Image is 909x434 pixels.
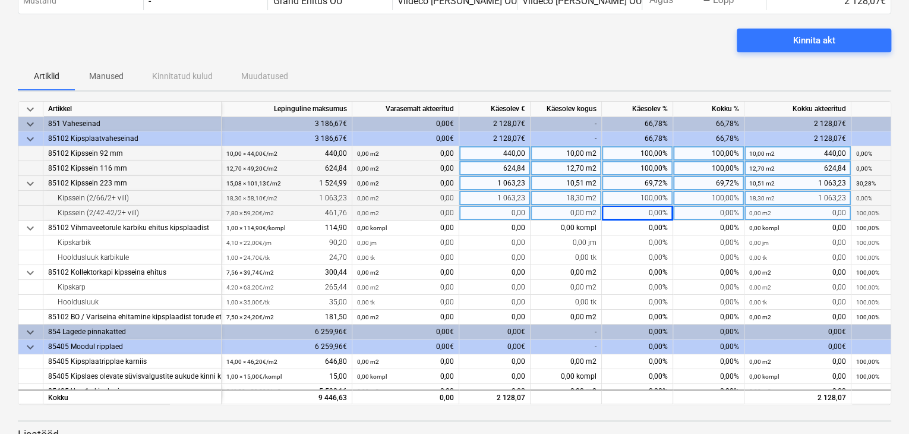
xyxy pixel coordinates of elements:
[226,195,277,202] small: 18,30 × 58,10€ / m2
[226,310,347,325] div: 181,50
[352,102,459,117] div: Varasemalt akteeritud
[357,165,379,172] small: 0,00 m2
[357,265,454,280] div: 0,00
[48,235,216,250] div: Kipskarbik
[856,358,879,365] small: 100,00%
[48,325,216,339] div: 854 Lagede pinnakatted
[357,195,379,202] small: 0,00 m2
[48,117,216,131] div: 851 Vaheseinad
[459,280,531,295] div: 0,00
[673,146,744,161] div: 100,00%
[48,310,216,325] div: 85102 BO / Variseina ehitamine kipsplaadist torude ette
[89,70,124,83] p: Manused
[226,180,281,187] small: 15,08 × 101,13€ / m2
[673,206,744,221] div: 0,00%
[357,388,379,395] small: 0,00 m2
[357,254,375,261] small: 0,00 tk
[749,254,767,261] small: 0,00 tk
[749,384,846,399] div: 0,00
[222,131,352,146] div: 3 186,67€
[357,280,454,295] div: 0,00
[531,161,602,176] div: 12,70 m2
[222,339,352,354] div: 6 259,96€
[226,391,347,405] div: 9 446,63
[23,117,37,131] span: keyboard_arrow_down
[744,389,851,404] div: 2 128,07
[737,29,891,52] button: Kinnita akt
[856,373,879,380] small: 100,00%
[673,250,744,265] div: 0,00%
[749,354,846,369] div: 0,00
[459,102,531,117] div: Käesolev €
[226,284,274,291] small: 4,20 × 63,20€ / m2
[352,325,459,339] div: 0,00€
[602,369,673,384] div: 0,00%
[48,161,216,176] div: 85102 Kipssein 116 mm
[749,225,779,231] small: 0,00 kompl
[23,102,37,117] span: keyboard_arrow_down
[357,310,454,325] div: 0,00
[673,295,744,310] div: 0,00%
[226,210,274,216] small: 7,80 × 59,20€ / m2
[749,235,846,250] div: 0,00
[226,161,347,176] div: 624,84
[226,299,270,306] small: 1,00 × 35,00€ / tk
[459,161,531,176] div: 624,84
[749,269,771,276] small: 0,00 m2
[32,70,61,83] p: Artiklid
[459,191,531,206] div: 1 063,23
[749,369,846,384] div: 0,00
[749,210,771,216] small: 0,00 m2
[744,117,851,131] div: 2 128,07€
[749,314,771,320] small: 0,00 m2
[531,191,602,206] div: 18,30 m2
[744,325,851,339] div: 0,00€
[856,240,879,246] small: 100,00%
[673,325,744,339] div: 0,00%
[226,250,347,265] div: 24,70
[673,369,744,384] div: 0,00%
[673,161,744,176] div: 100,00%
[226,165,277,172] small: 12,70 × 49,20€ / m2
[749,176,846,191] div: 1 063,23
[531,295,602,310] div: 0,00 tk
[459,117,531,131] div: 2 128,07€
[531,176,602,191] div: 10,51 m2
[749,388,771,395] small: 0,00 m2
[531,235,602,250] div: 0,00 jm
[43,102,222,117] div: Artikkel
[531,354,602,369] div: 0,00 m2
[357,299,375,306] small: 0,00 tk
[531,117,602,131] div: -
[23,132,37,146] span: keyboard_arrow_down
[23,221,37,235] span: keyboard_arrow_down
[459,310,531,325] div: 0,00
[48,191,216,206] div: Kipssein (2/66/2+ vill)
[357,225,387,231] small: 0,00 kompl
[531,384,602,399] div: 0,00 m2
[749,310,846,325] div: 0,00
[357,391,454,405] div: 0,00
[226,314,274,320] small: 7,50 × 24,20€ / m2
[856,180,876,187] small: 30,28%
[856,150,872,157] small: 0,00%
[749,161,846,176] div: 624,84
[226,150,277,157] small: 10,00 × 44,00€ / m2
[744,339,851,354] div: 0,00€
[226,384,347,399] div: 5 598,16
[459,339,531,354] div: 0,00€
[48,250,216,265] div: Hooldusluuk karbikule
[459,235,531,250] div: 0,00
[23,340,37,354] span: keyboard_arrow_down
[602,310,673,325] div: 0,00%
[531,102,602,117] div: Käesolev kogus
[459,389,531,404] div: 2 128,07
[226,358,277,365] small: 14,00 × 46,20€ / m2
[48,176,216,191] div: 85102 Kipssein 223 mm
[23,325,37,339] span: keyboard_arrow_down
[43,389,222,404] div: Kokku
[48,221,216,235] div: 85102 Vihmaveetorule karbiku ehitus kipsplaadist
[531,146,602,161] div: 10,00 m2
[226,269,274,276] small: 7,56 × 39,74€ / m2
[602,117,673,131] div: 66,78%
